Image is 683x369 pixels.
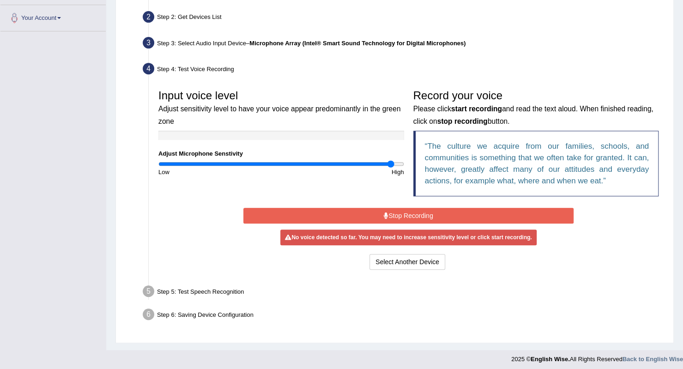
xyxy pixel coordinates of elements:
[139,283,669,303] div: Step 5: Test Speech Recognition
[437,117,488,125] b: stop recording
[0,5,106,28] a: Your Account
[413,105,653,125] small: Please click and read the text aloud. When finished reading, click on button.
[246,40,465,47] span: –
[280,230,536,245] div: No voice detected so far. You may need to increase sensitivity level or click start recording.
[139,306,669,326] div: Step 6: Saving Device Configuration
[139,60,669,80] div: Step 4: Test Voice Recording
[139,34,669,54] div: Step 3: Select Audio Input Device
[158,90,404,126] h3: Input voice level
[425,142,649,185] q: The culture we acquire from our families, schools, and communities is something that we often tak...
[511,350,683,363] div: 2025 © All Rights Reserved
[158,149,243,158] label: Adjust Microphone Senstivity
[158,105,400,125] small: Adjust sensitivity level to have your voice appear predominantly in the green zone
[369,254,445,270] button: Select Another Device
[623,356,683,363] a: Back to English Wise
[243,208,574,224] button: Stop Recording
[451,105,502,113] b: start recording
[413,90,659,126] h3: Record your voice
[281,168,409,176] div: High
[139,8,669,29] div: Step 2: Get Devices List
[249,40,465,47] b: Microphone Array (Intel® Smart Sound Technology for Digital Microphones)
[531,356,569,363] strong: English Wise.
[154,168,281,176] div: Low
